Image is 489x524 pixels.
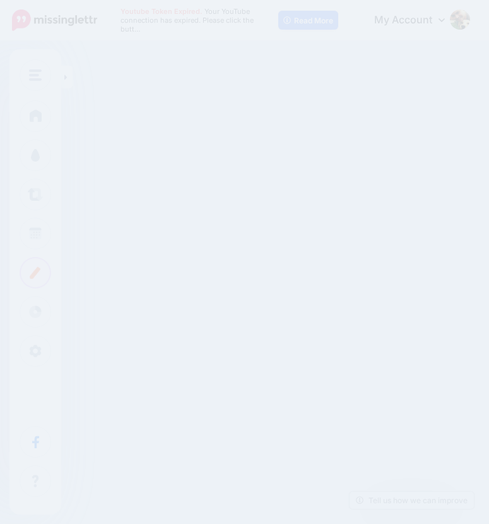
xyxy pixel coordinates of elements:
[29,69,42,81] img: menu.png
[121,7,203,16] span: Youtube Token Expired.
[121,7,254,33] span: Your YouTube connection has expired. Please click the butt…
[278,11,338,30] a: Read More
[350,492,474,509] a: Tell us how we can improve
[362,5,470,36] a: My Account
[12,9,97,31] img: Missinglettr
